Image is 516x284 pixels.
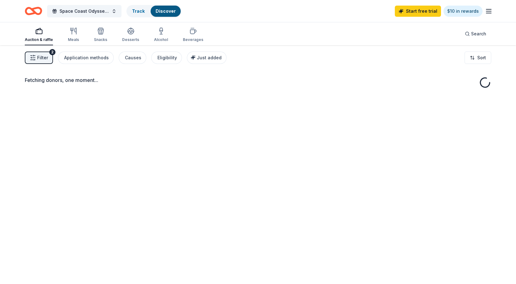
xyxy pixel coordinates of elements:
span: Search [471,30,486,38]
div: Desserts [122,37,139,42]
span: Just added [197,55,222,60]
div: Snacks [94,37,107,42]
button: Application methods [58,52,114,64]
button: Sort [465,52,491,64]
div: Alcohol [154,37,168,42]
span: Sort [477,54,486,61]
button: Causes [119,52,146,64]
div: Fetching donors, one moment... [25,76,491,84]
a: Home [25,4,42,18]
button: Alcohol [154,25,168,45]
button: Eligibility [151,52,182,64]
button: Space Coast Odyssey of the Mind [47,5,121,17]
button: Meals [68,25,79,45]
span: Filter [37,54,48,61]
div: Auction & raffle [25,37,53,42]
span: Space Coast Odyssey of the Mind [60,7,109,15]
div: Eligibility [157,54,177,61]
div: Beverages [183,37,203,42]
button: Auction & raffle [25,25,53,45]
div: Causes [125,54,141,61]
a: Track [132,8,144,14]
div: Meals [68,37,79,42]
button: Beverages [183,25,203,45]
button: Desserts [122,25,139,45]
button: Filter2 [25,52,53,64]
div: Application methods [64,54,109,61]
button: Search [460,28,491,40]
button: TrackDiscover [126,5,181,17]
a: Discover [156,8,176,14]
div: 2 [49,49,55,55]
a: Start free trial [395,6,441,17]
a: $10 in rewards [443,6,483,17]
button: Snacks [94,25,107,45]
button: Just added [187,52,227,64]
